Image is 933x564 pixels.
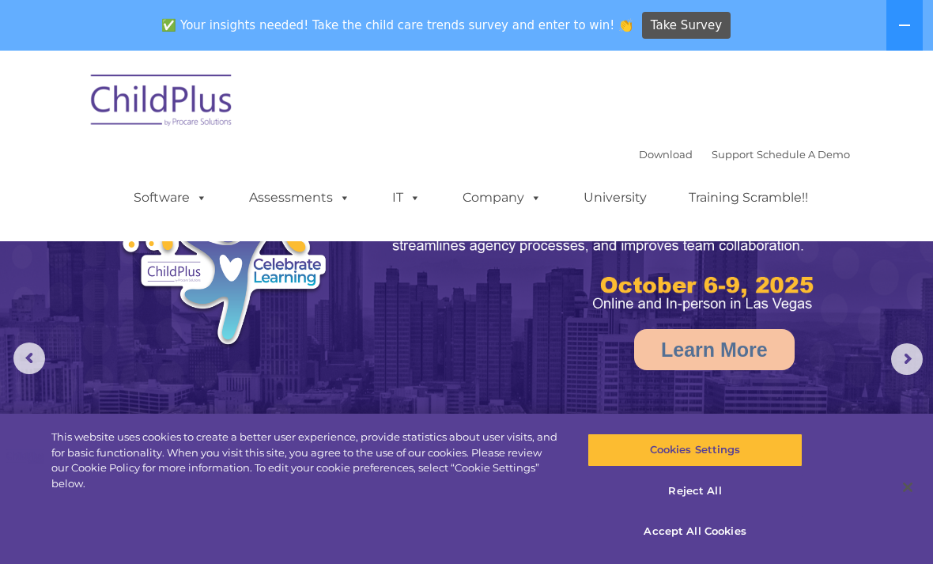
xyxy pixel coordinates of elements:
[568,182,663,214] a: University
[447,182,557,214] a: Company
[118,182,223,214] a: Software
[51,430,560,491] div: This website uses cookies to create a better user experience, provide statistics about user visit...
[642,12,731,40] a: Take Survey
[83,63,241,142] img: ChildPlus by Procare Solutions
[673,182,824,214] a: Training Scramble!!
[639,148,693,161] a: Download
[156,10,640,41] span: ✅ Your insights needed! Take the child care trends survey and enter to win! 👏
[651,12,722,40] span: Take Survey
[233,182,366,214] a: Assessments
[587,515,802,548] button: Accept All Cookies
[587,433,802,467] button: Cookies Settings
[639,148,850,161] font: |
[587,475,802,508] button: Reject All
[890,470,925,505] button: Close
[712,148,754,161] a: Support
[376,182,436,214] a: IT
[757,148,850,161] a: Schedule A Demo
[634,329,795,370] a: Learn More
